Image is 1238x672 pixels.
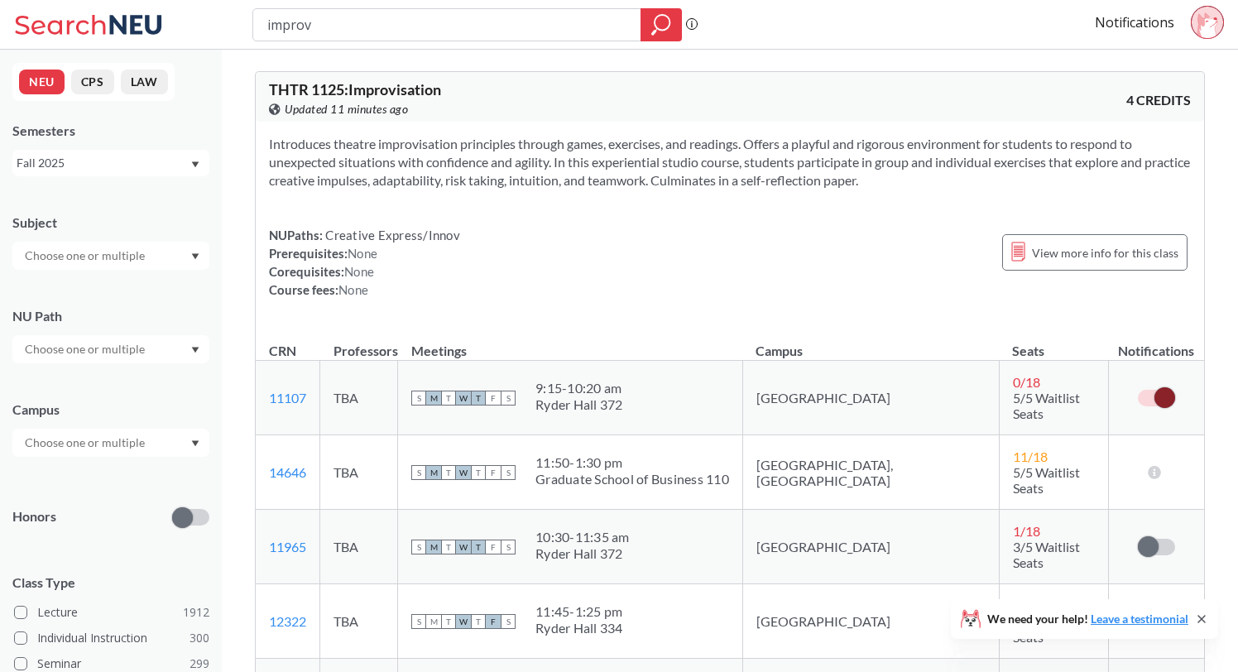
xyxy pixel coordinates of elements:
button: NEU [19,70,65,94]
p: Honors [12,507,56,526]
td: TBA [320,435,398,510]
span: T [471,465,486,480]
span: W [456,540,471,554]
div: CRN [269,342,296,360]
td: [GEOGRAPHIC_DATA] [742,510,999,584]
div: Ryder Hall 334 [535,620,623,636]
span: 5/5 Waitlist Seats [1013,390,1080,421]
span: 4 CREDITS [1126,91,1191,109]
span: THTR 1125 : Improvisation [269,80,441,98]
span: S [501,391,516,406]
div: Dropdown arrow [12,429,209,457]
label: Lecture [14,602,209,623]
span: T [441,540,456,554]
span: 300 [190,629,209,647]
span: 1 / 18 [1013,523,1040,539]
input: Choose one or multiple [17,433,156,453]
span: Creative Express/Innov [323,228,460,242]
a: 14646 [269,464,306,480]
span: Class Type [12,574,209,592]
span: None [338,282,368,297]
button: CPS [71,70,114,94]
svg: Dropdown arrow [191,253,199,260]
span: T [471,391,486,406]
span: S [411,465,426,480]
span: S [501,540,516,554]
span: View more info for this class [1032,242,1178,263]
div: Subject [12,214,209,232]
label: Individual Instruction [14,627,209,649]
svg: magnifying glass [651,13,671,36]
div: 9:15 - 10:20 am [535,380,623,396]
span: T [471,614,486,629]
th: Campus [742,325,999,361]
span: None [344,264,374,279]
input: Class, professor, course number, "phrase" [266,11,629,39]
div: Fall 2025Dropdown arrow [12,150,209,176]
span: M [426,391,441,406]
span: M [426,465,441,480]
svg: Dropdown arrow [191,440,199,447]
span: F [486,465,501,480]
td: TBA [320,361,398,435]
span: S [411,391,426,406]
span: M [426,540,441,554]
span: S [411,540,426,554]
div: magnifying glass [641,8,682,41]
a: Notifications [1095,13,1174,31]
span: W [456,614,471,629]
span: None [348,246,377,261]
span: W [456,391,471,406]
span: S [411,614,426,629]
span: T [441,465,456,480]
div: Graduate School of Business 110 [535,471,729,487]
span: 5/5 Waitlist Seats [1013,464,1080,496]
div: Dropdown arrow [12,335,209,363]
td: [GEOGRAPHIC_DATA] [742,361,999,435]
td: [GEOGRAPHIC_DATA], [GEOGRAPHIC_DATA] [742,435,999,510]
th: Seats [999,325,1109,361]
a: Leave a testimonial [1091,612,1188,626]
span: 0 / 18 [1013,374,1040,390]
td: TBA [320,584,398,659]
input: Choose one or multiple [17,246,156,266]
div: 10:30 - 11:35 am [535,529,630,545]
a: 11107 [269,390,306,406]
span: We need your help! [987,613,1188,625]
div: Semesters [12,122,209,140]
div: Campus [12,401,209,419]
button: LAW [121,70,168,94]
span: 11 / 18 [1013,449,1048,464]
svg: Dropdown arrow [191,161,199,168]
span: 1912 [183,603,209,622]
td: [GEOGRAPHIC_DATA] [742,584,999,659]
th: Meetings [398,325,743,361]
svg: Dropdown arrow [191,347,199,353]
span: 3/5 Waitlist Seats [1013,539,1080,570]
div: Ryder Hall 372 [535,396,623,413]
span: F [486,540,501,554]
div: Ryder Hall 372 [535,545,630,562]
span: W [456,465,471,480]
td: TBA [320,510,398,584]
span: T [441,614,456,629]
input: Choose one or multiple [17,339,156,359]
span: S [501,465,516,480]
span: T [471,540,486,554]
span: T [441,391,456,406]
th: Professors [320,325,398,361]
span: F [486,391,501,406]
span: S [501,614,516,629]
div: 11:45 - 1:25 pm [535,603,623,620]
div: Fall 2025 [17,154,190,172]
span: 0 / 18 [1013,598,1040,613]
span: M [426,614,441,629]
section: Introduces theatre improvisation principles through games, exercises, and readings. Offers a play... [269,135,1191,190]
th: Notifications [1109,325,1204,361]
span: F [486,614,501,629]
div: 11:50 - 1:30 pm [535,454,729,471]
a: 11965 [269,539,306,554]
div: NU Path [12,307,209,325]
div: Dropdown arrow [12,242,209,270]
span: Updated 11 minutes ago [285,100,408,118]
